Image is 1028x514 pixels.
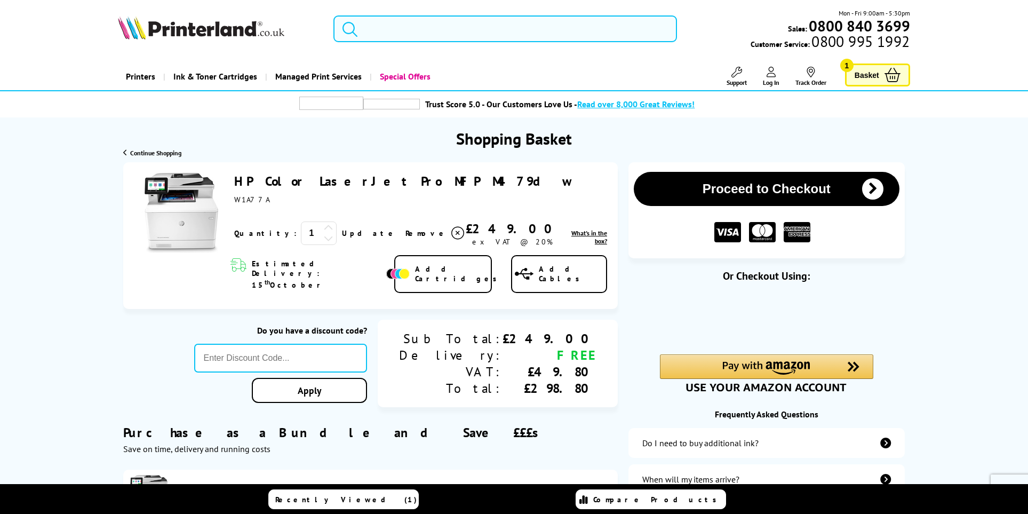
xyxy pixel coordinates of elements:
[628,269,905,283] div: Or Checkout Using:
[503,363,596,380] div: £49.80
[118,16,320,42] a: Printerland Logo
[456,128,572,149] h1: Shopping Basket
[123,444,618,454] div: Save on time, delivery and running costs
[660,300,873,324] iframe: PayPal
[727,67,747,86] a: Support
[576,489,726,509] a: Compare Products
[268,489,419,509] a: Recently Viewed (1)
[118,63,163,90] a: Printers
[386,268,410,279] img: Add Cartridges
[660,354,873,392] div: Amazon Pay - Use your Amazon account
[642,438,759,448] div: Do I need to buy additional ink?
[234,173,572,189] a: HP Color LaserJet Pro MFP M479dw
[503,380,596,397] div: £298.80
[472,237,553,247] span: ex VAT @ 20%
[370,63,439,90] a: Special Offers
[466,220,560,237] div: £249.00
[163,63,265,90] a: Ink & Toner Cartridges
[809,16,910,36] b: 0800 840 3699
[571,229,607,245] span: What's in the box?
[415,264,503,283] span: Add Cartridges
[405,228,448,238] span: Remove
[763,67,779,86] a: Log In
[839,8,910,18] span: Mon - Fri 9:00am - 5:30pm
[399,380,503,397] div: Total:
[628,428,905,458] a: additional-ink
[714,222,741,243] img: VISA
[363,99,420,109] img: trustpilot rating
[503,347,596,363] div: FREE
[784,222,810,243] img: American Express
[399,347,503,363] div: Delivery:
[628,464,905,494] a: items-arrive
[749,222,776,243] img: MASTER CARD
[141,173,221,253] img: HP Color LaserJet Pro MFP M479dw
[795,67,826,86] a: Track Order
[252,378,367,403] a: Apply
[845,64,910,86] a: Basket 1
[299,97,363,110] img: trustpilot rating
[399,330,503,347] div: Sub Total:
[265,63,370,90] a: Managed Print Services
[130,149,181,157] span: Continue Shopping
[342,228,397,238] a: Update
[194,344,367,373] input: Enter Discount Code...
[405,225,466,241] a: Delete item from your basket
[503,330,596,347] div: £249.00
[118,16,284,39] img: Printerland Logo
[810,36,910,46] span: 0800 995 1992
[788,23,807,34] span: Sales:
[751,36,910,49] span: Customer Service:
[234,195,269,204] span: W1A77A
[252,259,384,290] span: Estimated Delivery: 15 October
[123,408,618,454] div: Purchase as a Bundle and Save £££s
[196,483,222,510] img: HP Color LaserJet Pro MFP M479dw + 415A Toner Cartridge Value Pack CMY (2.1K Pages) K (2.4K Pages)
[807,21,910,31] a: 0800 840 3699
[855,68,879,82] span: Basket
[593,495,722,504] span: Compare Products
[123,149,181,157] a: Continue Shopping
[425,99,695,109] a: Trust Score 5.0 - Our Customers Love Us -Read over 8,000 Great Reviews!
[634,172,899,206] button: Proceed to Checkout
[173,63,257,90] span: Ink & Toner Cartridges
[840,59,854,72] span: 1
[539,264,606,283] span: Add Cables
[727,78,747,86] span: Support
[275,495,417,504] span: Recently Viewed (1)
[399,363,503,380] div: VAT:
[265,278,270,286] sup: th
[628,409,905,420] div: Frequently Asked Questions
[577,99,695,109] span: Read over 8,000 Great Reviews!
[194,325,367,336] div: Do you have a discount code?
[642,474,739,485] div: When will my items arrive?
[560,229,607,245] a: lnk_inthebox
[763,78,779,86] span: Log In
[234,228,297,238] span: Quantity:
